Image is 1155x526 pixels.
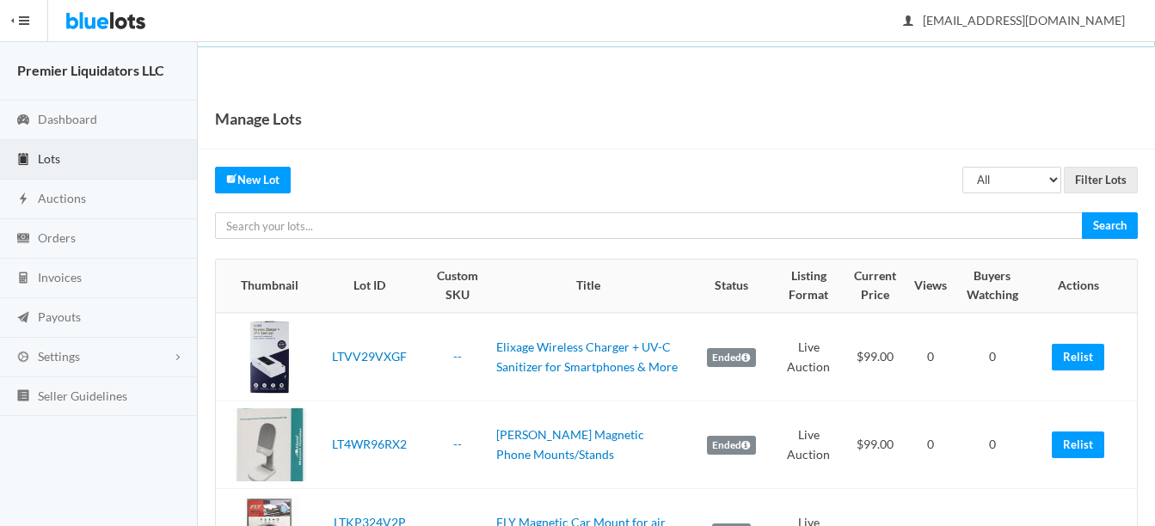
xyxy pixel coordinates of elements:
span: Dashboard [38,112,97,126]
a: LTVV29VXGF [332,349,407,364]
span: [EMAIL_ADDRESS][DOMAIN_NAME] [904,13,1125,28]
input: Search [1082,212,1138,239]
a: LT4WR96RX2 [332,437,407,451]
th: Custom SKU [427,260,489,313]
th: Lot ID [313,260,427,313]
th: Title [489,260,687,313]
input: Filter Lots [1064,167,1138,193]
td: 0 [907,401,954,489]
label: Ended [707,348,756,367]
td: $99.00 [842,401,907,489]
a: createNew Lot [215,167,291,193]
th: Thumbnail [216,260,313,313]
span: Orders [38,230,76,245]
th: Views [907,260,954,313]
th: Status [687,260,776,313]
td: Live Auction [776,313,842,401]
span: Invoices [38,270,82,284]
td: 0 [954,401,1030,489]
ion-icon: paper plane [15,310,32,327]
ion-icon: clipboard [15,152,32,168]
th: Current Price [842,260,907,313]
td: $99.00 [842,313,907,401]
ion-icon: cash [15,231,32,248]
a: Relist [1052,344,1104,370]
th: Listing Format [776,260,842,313]
input: Search your lots... [215,212,1083,239]
ion-icon: create [226,173,237,184]
td: 0 [907,313,954,401]
label: Ended [707,436,756,455]
h1: Manage Lots [215,106,302,131]
td: 0 [954,313,1030,401]
ion-icon: speedometer [15,113,32,129]
strong: Premier Liquidators LLC [17,62,164,78]
th: Buyers Watching [954,260,1030,313]
td: Live Auction [776,401,842,489]
th: Actions [1030,260,1137,313]
span: Settings [38,349,80,364]
span: Auctions [38,191,86,205]
a: [PERSON_NAME] Magnetic Phone Mounts/Stands [496,427,644,462]
ion-icon: list box [15,388,32,405]
a: Relist [1052,431,1104,458]
span: Payouts [38,309,81,324]
a: -- [453,437,462,451]
ion-icon: cog [15,350,32,366]
a: Elixage Wireless Charger + UV-C Sanitizer for Smartphones & More [496,339,678,374]
a: -- [453,349,462,364]
ion-icon: calculator [15,271,32,287]
ion-icon: flash [15,192,32,208]
span: Seller Guidelines [38,388,127,403]
ion-icon: person [900,14,917,30]
span: Lots [38,151,60,166]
